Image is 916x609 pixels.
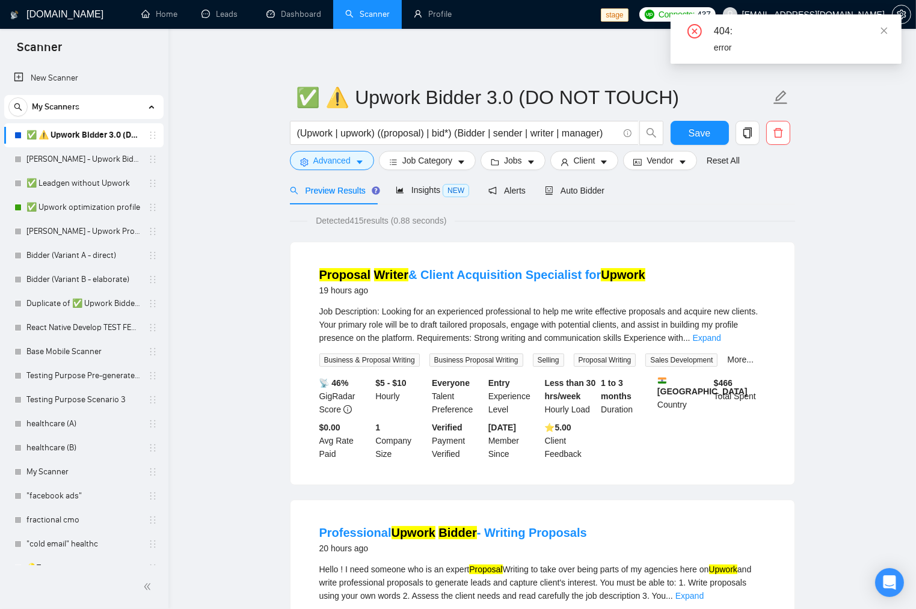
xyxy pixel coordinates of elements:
span: Selling [533,353,564,367]
span: Job Category [402,154,452,167]
div: Tooltip anchor [370,185,381,196]
a: dashboardDashboard [266,9,321,19]
a: Bidder (Variant B - elaborate) [26,268,141,292]
button: delete [766,121,790,145]
span: holder [148,155,158,164]
div: Duration [598,376,655,416]
span: user [561,158,569,167]
div: Client Feedback [543,421,599,461]
a: ProfessionalUpwork Bidder- Writing Proposals [319,526,587,539]
button: copy [736,121,760,145]
img: upwork-logo.png [645,10,654,19]
span: Detected 415 results (0.88 seconds) [307,214,455,227]
button: setting [892,5,911,24]
span: Insights [396,185,469,195]
span: Connects: [659,8,695,21]
button: search [639,121,663,145]
span: Auto Bidder [545,186,604,195]
a: Testing Purpose Scenario 3 [26,388,141,412]
div: 404: [714,24,887,38]
b: [DATE] [488,423,516,432]
b: $ 466 [714,378,733,388]
a: ✅ ⚠️ Upwork Bidder 3.0 (DO NOT TOUCH) [26,123,141,147]
span: info-circle [343,405,352,414]
div: Job Description: Looking for an experienced professional to help me write effective proposals and... [319,305,766,344]
span: Business & Proposal Writing [319,353,420,367]
span: close [880,26,888,35]
div: Company Size [373,421,429,461]
span: holder [148,371,158,381]
a: Duplicate of ✅ Upwork Bidder 3.0 [26,292,141,316]
a: New Scanner [14,66,154,90]
span: holder [148,539,158,549]
span: holder [148,395,158,405]
b: $5 - $10 [375,378,406,388]
a: setting [892,10,911,19]
div: Hello ! I need someone who is an expert Writing to take over being parts of my agencies here on a... [319,563,766,602]
b: Entry [488,378,510,388]
span: caret-down [457,158,466,167]
span: holder [148,347,158,357]
span: area-chart [396,186,404,194]
span: holder [148,443,158,453]
span: bars [389,158,398,167]
a: fractional cmo [26,508,141,532]
a: "facebook ads" [26,484,141,508]
span: caret-down [355,158,364,167]
a: healthcare (B) [26,436,141,460]
b: 1 [375,423,380,432]
span: info-circle [624,129,632,137]
div: Experience Level [486,376,543,416]
button: search [8,97,28,117]
span: holder [148,491,158,501]
input: Scanner name... [297,82,770,112]
mark: Proposal [469,565,502,574]
a: Expand [675,591,704,601]
b: ⭐️ 5.00 [545,423,571,432]
span: caret-down [600,158,608,167]
span: copy [736,127,759,138]
span: Alerts [488,186,526,195]
span: search [9,103,27,111]
a: Expand [693,333,721,343]
span: NEW [443,184,469,197]
span: setting [300,158,309,167]
span: holder [148,299,158,308]
span: holder [148,179,158,188]
span: Proposal Writing [574,353,636,367]
span: holder [148,419,158,429]
a: searchScanner [345,9,390,19]
span: stage [601,8,628,22]
mark: Upwork [709,565,737,574]
a: Reset All [707,154,740,167]
span: Scanner [7,38,72,64]
span: caret-down [527,158,535,167]
span: holder [148,130,158,140]
span: 437 [697,8,710,21]
span: holder [148,563,158,573]
span: user [726,10,734,19]
div: Talent Preference [429,376,486,416]
mark: Upwork [601,268,645,281]
button: idcardVendorcaret-down [623,151,696,170]
button: folderJobscaret-down [481,151,546,170]
a: React Native Develop TEST FEB 123 [26,316,141,340]
img: 🇮🇳 [658,376,666,385]
mark: Bidder [438,526,476,539]
div: 20 hours ago [319,541,587,555]
span: Vendor [647,154,673,167]
a: messageLeads [201,9,242,19]
span: caret-down [678,158,687,167]
img: logo [10,5,19,25]
button: barsJob Categorycaret-down [379,151,476,170]
b: [GEOGRAPHIC_DATA] [657,376,748,396]
span: Client [574,154,595,167]
a: [PERSON_NAME] - Upwork Proposal [26,219,141,243]
span: folder [491,158,499,167]
span: Preview Results [290,186,377,195]
span: search [290,186,298,195]
mark: Upwork [392,526,435,539]
span: holder [148,203,158,212]
div: 19 hours ago [319,283,645,298]
span: Advanced [313,154,351,167]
